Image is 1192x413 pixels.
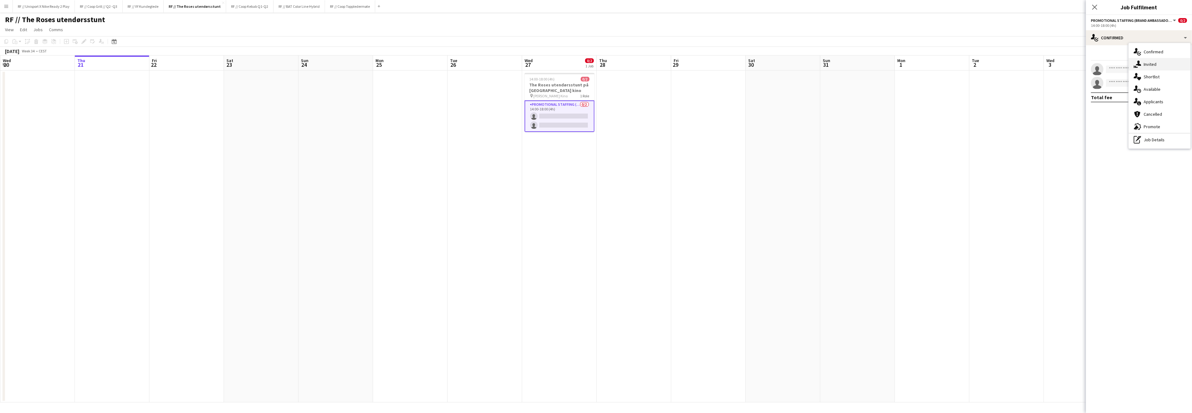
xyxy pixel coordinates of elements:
app-card-role: Promotional Staffing (Brand Ambassadors)0/214:00-18:00 (4h) [525,100,594,132]
a: Jobs [31,26,45,34]
button: RF // Coop Kebab Q1-Q2 [226,0,274,12]
span: Comms [49,27,63,32]
button: RF // Coop Grill // Q2 -Q3 [75,0,123,12]
div: 14:00-18:00 (4h) [1091,23,1187,28]
span: Sun [301,58,308,63]
span: 14:00-18:00 (4h) [530,77,555,81]
button: RF // The Roses utendørsstunt [164,0,226,12]
span: Mon [376,58,384,63]
span: Fri [152,58,157,63]
h1: RF // The Roses utendørsstunt [5,15,105,24]
div: Invited [1129,58,1190,70]
div: Shortlist [1129,70,1190,83]
span: 23 [225,61,233,68]
span: View [5,27,14,32]
a: Edit [17,26,30,34]
div: Applicants [1129,95,1190,108]
h3: Job Fulfilment [1086,3,1192,11]
button: RF // Coop Toppledermøte [325,0,375,12]
span: Tue [972,58,979,63]
button: RF // BAT Color Line Hybrid [274,0,325,12]
div: CEST [39,49,47,53]
span: Sat [226,58,233,63]
div: Cancelled [1129,108,1190,120]
span: 31 [822,61,830,68]
span: Edit [20,27,27,32]
span: 0/2 [581,77,589,81]
span: Week 34 [21,49,36,53]
div: Promote [1129,120,1190,133]
div: [DATE] [5,48,19,54]
span: Promotional Staffing (Brand Ambassadors) [1091,18,1172,23]
span: [PERSON_NAME] Kino [534,94,568,98]
span: Thu [77,58,85,63]
span: 24 [300,61,308,68]
span: 26 [449,61,457,68]
span: Jobs [33,27,43,32]
span: 30 [747,61,755,68]
span: 21 [76,61,85,68]
a: Comms [46,26,65,34]
button: RF // VY Kundeglede [123,0,164,12]
span: Mon [897,58,905,63]
span: 2 [971,61,979,68]
div: Job Details [1129,134,1190,146]
span: Sat [748,58,755,63]
span: 1 Role [580,94,589,98]
span: Tue [450,58,457,63]
span: 28 [598,61,607,68]
span: 3 [1045,61,1054,68]
div: Available [1129,83,1190,95]
span: 29 [673,61,679,68]
span: Sun [823,58,830,63]
span: 1 [896,61,905,68]
span: 20 [2,61,11,68]
app-job-card: 14:00-18:00 (4h)0/2The Roses utendørsstunt på [GEOGRAPHIC_DATA] kino [PERSON_NAME] Kino1 RoleProm... [525,73,594,132]
div: Confirmed [1086,30,1192,45]
span: 0/2 [585,58,594,63]
span: Fri [674,58,679,63]
a: View [2,26,16,34]
button: RF // Unisport X Nike Ready 2 Play [13,0,75,12]
span: Wed [1046,58,1054,63]
span: Wed [525,58,533,63]
span: Wed [3,58,11,63]
h3: The Roses utendørsstunt på [GEOGRAPHIC_DATA] kino [525,82,594,93]
button: Promotional Staffing (Brand Ambassadors) [1091,18,1177,23]
div: Total fee [1091,94,1112,100]
span: 27 [524,61,533,68]
span: Thu [599,58,607,63]
div: Confirmed [1129,46,1190,58]
div: 1 Job [585,64,594,68]
span: 25 [375,61,384,68]
span: 22 [151,61,157,68]
span: 0/2 [1178,18,1187,23]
